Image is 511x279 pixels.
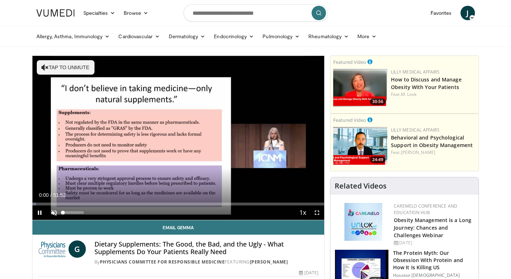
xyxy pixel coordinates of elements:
[461,6,475,20] a: J
[344,203,382,241] img: 45df64a9-a6de-482c-8a90-ada250f7980c.png.150x105_q85_autocrop_double_scale_upscale_version-0.2.jpg
[250,259,288,265] a: [PERSON_NAME]
[32,205,47,220] button: Pause
[164,29,210,44] a: Dermatology
[394,240,473,246] div: [DATE]
[63,211,84,214] div: Volume Level
[304,29,353,44] a: Rheumatology
[333,117,366,123] small: Featured Video
[79,6,120,20] a: Specialties
[258,29,304,44] a: Pulmonology
[38,240,66,258] img: Physicians Committee for Responsible Medicine
[47,205,61,220] button: Unmute
[210,29,258,44] a: Endocrinology
[310,205,324,220] button: Fullscreen
[333,69,387,107] a: 30:56
[333,127,387,165] a: 24:49
[401,149,435,155] a: [PERSON_NAME]
[32,29,114,44] a: Allergy, Asthma, Immunology
[391,91,476,98] div: Feat.
[335,182,387,190] h4: Related Videos
[295,205,310,220] button: Playback Rate
[394,217,471,239] a: Obesity Management is a Long Journey: Chances and Challenges Webinar
[370,98,386,105] span: 30:56
[333,59,366,65] small: Featured Video
[333,127,387,165] img: ba3304f6-7838-4e41-9c0f-2e31ebde6754.png.150x105_q85_crop-smart_upscale.png
[50,192,52,198] span: /
[39,192,49,198] span: 0:00
[69,240,86,258] a: G
[114,29,164,44] a: Cardiovascular
[370,156,386,163] span: 24:49
[32,203,325,205] div: Progress Bar
[391,127,440,133] a: Lilly Medical Affairs
[333,69,387,107] img: c98a6a29-1ea0-4bd5-8cf5-4d1e188984a7.png.150x105_q85_crop-smart_upscale.png
[53,192,66,198] span: 51:52
[394,203,457,216] a: CaReMeLO Conference and Education Hub
[391,76,462,90] a: How to Discuss and Manage Obesity With Your Patients
[94,259,318,265] div: By FEATURING
[119,6,153,20] a: Browse
[353,29,381,44] a: More
[32,56,325,220] video-js: Video Player
[36,9,75,17] img: VuMedi Logo
[391,69,440,75] a: Lilly Medical Affairs
[391,134,473,149] a: Behavioral and Psychological Support in Obesity Management
[37,60,94,75] button: Tap to unmute
[393,273,474,278] p: Houston [DEMOGRAPHIC_DATA]
[184,4,328,22] input: Search topics, interventions
[94,240,318,256] h4: Dietary Supplements: The Good, the Bad, and the Ugly - What Supplements Do Your Patients Really Need
[426,6,456,20] a: Favorites
[299,270,318,276] div: [DATE]
[393,249,474,271] h3: The Protein Myth: Our Obsession With Protein and How It Is Killing US
[100,259,225,265] a: Physicians Committee for Responsible Medicine
[32,220,325,235] a: Email Gemma
[401,91,417,97] a: M. Look
[391,149,476,156] div: Feat.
